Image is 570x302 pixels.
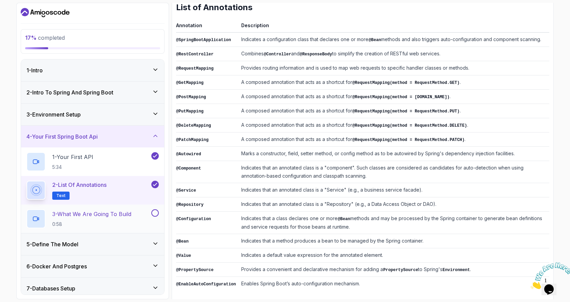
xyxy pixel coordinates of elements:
td: A composed annotation that acts as a shortcut for . [239,75,549,90]
code: PropertySource [383,268,418,272]
td: Marks a constructor, field, setter method, or config method as to be autowired by Spring's depend... [239,147,549,161]
span: completed [25,34,65,41]
button: 5-Define The Model [21,233,164,255]
button: 3-Environment Setup [21,104,164,125]
th: Annotation [176,21,239,33]
code: @Bean [338,217,350,221]
td: A composed annotation that acts as a shortcut for . [239,132,549,147]
p: 0:58 [52,221,131,228]
h3: 6 - Docker And Postgres [26,262,87,270]
code: @RequestMapping(method = RequestMethod.PATCH) [352,138,464,142]
td: Indicates that an annotated class is a "Repository" (e.g., a Data Access Object or DAO). [239,197,549,212]
td: Indicates a configuration class that declares one or more methods and also triggers auto-configur... [239,33,549,47]
code: @RequestMapping(method = RequestMethod.DELETE) [352,123,467,128]
span: Text [56,193,65,198]
code: @PropertySource [176,268,213,272]
p: 1 - Your First API [52,153,93,161]
code: @EnableAutoConfiguration [176,282,236,287]
p: 3 - What We Are Going To Build [52,210,131,218]
td: Indicates a default value expression for the annotated element. [239,248,549,263]
code: @Autowired [176,152,201,157]
code: @SpringBootApplication [176,38,231,42]
code: @PostMapping [176,95,206,100]
button: 3-What We Are Going To Build0:58 [26,209,159,228]
code: @ResponseBody [300,52,332,57]
td: A composed annotation that acts as a shortcut for . [239,118,549,132]
button: 7-Databases Setup [21,278,164,299]
td: Indicates that a class declares one or more methods and may be processed by the Spring container ... [239,212,549,234]
h3: 1 - Intro [26,66,43,74]
button: 2-Intro To Spring And Spring Boot [21,82,164,103]
code: @Configuration [176,217,211,221]
code: @Controller [264,52,291,57]
td: Provides routing information and is used to map web requests to specific handler classes or methods. [239,61,549,75]
button: 6-Docker And Postgres [21,255,164,277]
code: @GetMapping [176,81,204,85]
code: @Bean [176,239,189,244]
th: Description [239,21,549,33]
td: Indicates that an annotated class is a "Service" (e.g., a business service facade). [239,183,549,197]
button: 2-List of AnnotationsText [26,181,159,200]
h3: 4 - Your First Spring Boot Api [26,132,98,141]
button: 1-Your First API5:34 [26,152,159,171]
code: @RequestMapping(method = [DOMAIN_NAME]) [352,95,450,100]
img: Chat attention grabber [3,3,45,30]
code: @RequestMapping(method = RequestMethod.GET) [352,81,459,85]
button: 1-Intro [21,59,164,81]
td: Indicates that a method produces a bean to be managed by the Spring container. [239,234,549,248]
h3: 3 - Environment Setup [26,110,81,119]
iframe: chat widget [528,260,570,292]
code: Environment [442,268,470,272]
td: Provides a convenient and declarative mechanism for adding a to Spring's . [239,263,549,277]
code: @RestController [176,52,213,57]
span: 17 % [25,34,37,41]
button: 4-Your First Spring Boot Api [21,126,164,147]
h3: 7 - Databases Setup [26,284,75,292]
code: @PatchMapping [176,138,209,142]
code: @RequestMapping [176,66,213,71]
td: A composed annotation that acts as a shortcut for . [239,90,549,104]
p: 5:34 [52,164,93,171]
td: A composed annotation that acts as a shortcut for . [239,104,549,118]
span: 1 [3,3,5,8]
h2: List of Annotations [176,2,549,13]
td: Enables Spring Boot’s auto-configuration mechanism. [239,277,549,291]
code: @DeleteMapping [176,123,211,128]
p: 2 - List of Annotations [52,181,107,189]
td: Indicates that an annotated class is a "component". Such classes are considered as candidates for... [239,161,549,183]
code: @Bean [368,38,381,42]
td: Combines and to simplify the creation of RESTful web services. [239,47,549,61]
h3: 2 - Intro To Spring And Spring Boot [26,88,113,96]
h3: 5 - Define The Model [26,240,78,248]
code: @Component [176,166,201,171]
a: Dashboard [21,7,70,18]
code: @Service [176,188,196,193]
code: @Value [176,253,191,258]
code: @RequestMapping(method = RequestMethod.PUT) [352,109,459,114]
code: @PutMapping [176,109,204,114]
code: @Repository [176,202,204,207]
